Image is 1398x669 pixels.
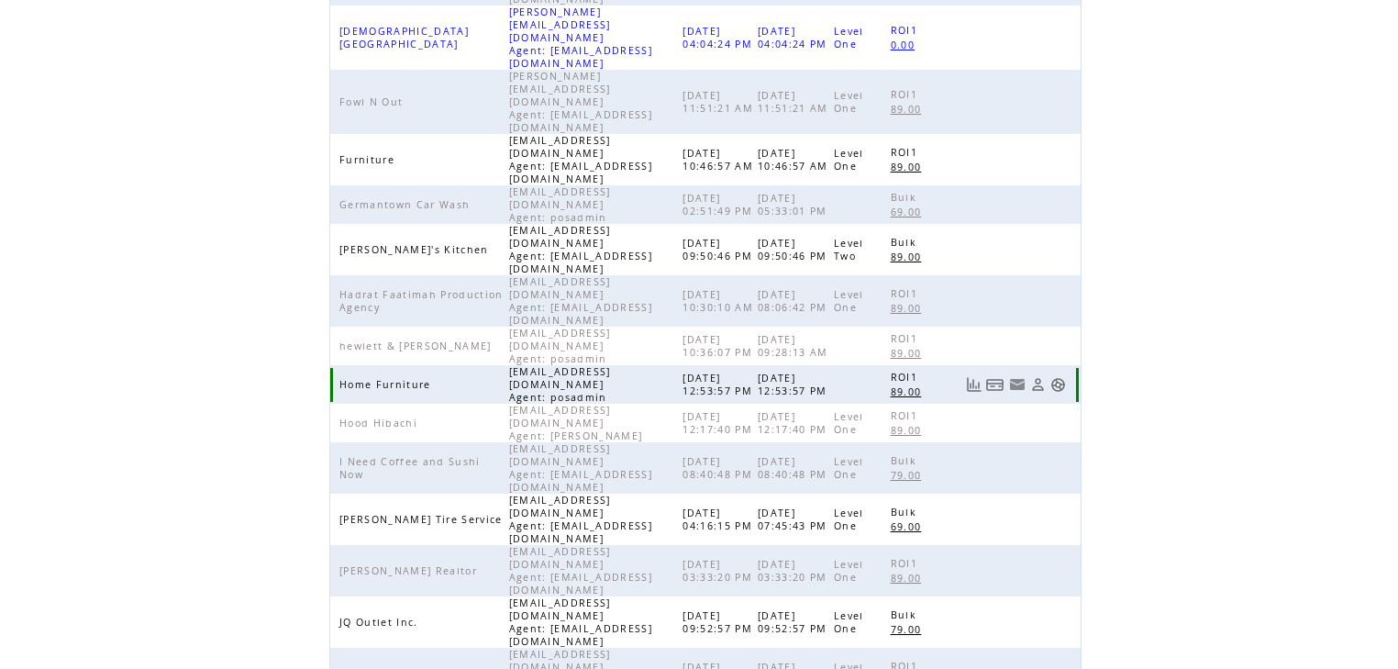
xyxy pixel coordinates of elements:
span: I Need Coffee and Sushi Now [339,455,481,481]
a: 69.00 [891,518,931,534]
span: JQ Outlet Inc. [339,616,423,629]
span: Bulk [891,191,921,204]
span: [DATE] 08:40:48 PM [682,455,757,481]
span: 69.00 [891,520,926,533]
span: Level One [834,609,864,635]
a: 89.00 [891,422,931,438]
span: [DATE] 09:28:13 AM [758,333,833,359]
span: [DEMOGRAPHIC_DATA][GEOGRAPHIC_DATA] [339,25,469,50]
span: 69.00 [891,206,926,218]
a: 69.00 [891,204,931,219]
span: Level One [834,410,864,436]
span: [DATE] 12:53:57 PM [682,372,757,397]
span: ROI1 [891,409,922,422]
span: [PERSON_NAME][EMAIL_ADDRESS][DOMAIN_NAME] Agent: [EMAIL_ADDRESS][DOMAIN_NAME] [509,70,652,134]
span: Level Two [834,237,864,262]
span: Bulk [891,608,921,621]
span: [DATE] 09:52:57 PM [682,609,757,635]
span: Level One [834,25,864,50]
span: Level One [834,147,864,173]
span: 89.00 [891,302,926,315]
a: 89.00 [891,570,931,585]
span: ROI1 [891,557,922,570]
span: 89.00 [891,424,926,437]
span: 89.00 [891,347,926,360]
span: Level One [834,558,864,584]
span: [DATE] 11:51:21 AM [758,89,833,115]
span: [DATE] 03:33:20 PM [682,558,757,584]
a: View Usage [966,377,982,393]
span: Level One [834,89,864,115]
span: ROI1 [891,371,922,384]
span: 79.00 [891,623,926,636]
a: 89.00 [891,345,931,361]
span: Fowl N Out [339,95,407,108]
span: [EMAIL_ADDRESS][DOMAIN_NAME] Agent: posadmin [509,185,612,224]
a: 89.00 [891,249,931,264]
span: 89.00 [891,385,926,398]
span: hewlett & [PERSON_NAME] [339,340,496,352]
span: [DATE] 02:51:49 PM [682,192,757,217]
span: [DATE] 03:33:20 PM [758,558,832,584]
span: [DATE] 09:50:46 PM [758,237,832,262]
span: [EMAIL_ADDRESS][DOMAIN_NAME] Agent: [EMAIL_ADDRESS][DOMAIN_NAME] [509,494,652,545]
span: ROI1 [891,146,922,159]
span: 79.00 [891,469,926,482]
span: [DATE] 10:30:10 AM [682,288,758,314]
a: 89.00 [891,384,931,399]
span: [DATE] 04:04:24 PM [682,25,757,50]
a: 89.00 [891,159,931,174]
span: 89.00 [891,251,926,263]
span: Level One [834,455,864,481]
span: Home Furniture [339,378,436,391]
span: [DATE] 04:04:24 PM [758,25,832,50]
span: 89.00 [891,103,926,116]
span: [DATE] 04:16:15 PM [682,507,757,532]
span: [DATE] 10:36:07 PM [682,333,757,359]
span: [EMAIL_ADDRESS][DOMAIN_NAME] Agent: [EMAIL_ADDRESS][DOMAIN_NAME] [509,275,652,327]
span: [DATE] 08:06:42 PM [758,288,832,314]
span: 89.00 [891,572,926,585]
span: 89.00 [891,161,926,173]
a: 79.00 [891,467,931,483]
span: [DATE] 05:33:01 PM [758,192,832,217]
span: [DATE] 09:50:46 PM [682,237,757,262]
a: 89.00 [891,300,931,316]
span: [EMAIL_ADDRESS][DOMAIN_NAME] Agent: posadmin [509,365,612,404]
span: [DATE] 10:46:57 AM [682,147,758,173]
a: Resend welcome email to this user [1009,376,1026,393]
span: Bulk [891,454,921,467]
span: [PERSON_NAME] Tire Service [339,513,507,526]
a: 0.00 [891,37,924,52]
span: Hood Hibachi [339,417,422,429]
a: 89.00 [891,101,931,117]
span: [EMAIL_ADDRESS][DOMAIN_NAME] Agent: [PERSON_NAME] [509,404,648,442]
span: [EMAIL_ADDRESS][DOMAIN_NAME] Agent: [EMAIL_ADDRESS][DOMAIN_NAME] [509,134,652,185]
span: [DATE] 12:17:40 PM [682,410,757,436]
span: Hadrat Faatimah Production Agency [339,288,504,314]
span: [DATE] 10:46:57 AM [758,147,833,173]
span: Furniture [339,153,399,166]
span: [EMAIL_ADDRESS][DOMAIN_NAME] Agent: [EMAIL_ADDRESS][DOMAIN_NAME] [509,545,652,597]
span: [DATE] 09:52:57 PM [758,609,832,635]
span: ROI1 [891,332,922,345]
span: [DATE] 07:45:43 PM [758,507,832,532]
span: [DATE] 12:17:40 PM [758,410,832,436]
span: [EMAIL_ADDRESS][DOMAIN_NAME] Agent: [EMAIL_ADDRESS][DOMAIN_NAME] [509,597,652,648]
span: Level One [834,288,864,314]
span: ROI1 [891,88,922,101]
a: View Bills [986,377,1004,393]
span: Bulk [891,236,921,249]
span: Level One [834,507,864,532]
a: View Profile [1030,377,1046,393]
a: 79.00 [891,621,931,637]
span: [EMAIL_ADDRESS][DOMAIN_NAME] Agent: posadmin [509,327,612,365]
span: 0.00 [891,39,919,51]
a: Support [1050,377,1066,393]
span: [PERSON_NAME][EMAIL_ADDRESS][DOMAIN_NAME] Agent: [EMAIL_ADDRESS][DOMAIN_NAME] [509,6,652,70]
span: [DATE] 08:40:48 PM [758,455,832,481]
span: [DATE] 12:53:57 PM [758,372,832,397]
span: [PERSON_NAME]'s Kitchen [339,243,494,256]
span: ROI1 [891,24,922,37]
span: [EMAIL_ADDRESS][DOMAIN_NAME] Agent: [EMAIL_ADDRESS][DOMAIN_NAME] [509,442,652,494]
